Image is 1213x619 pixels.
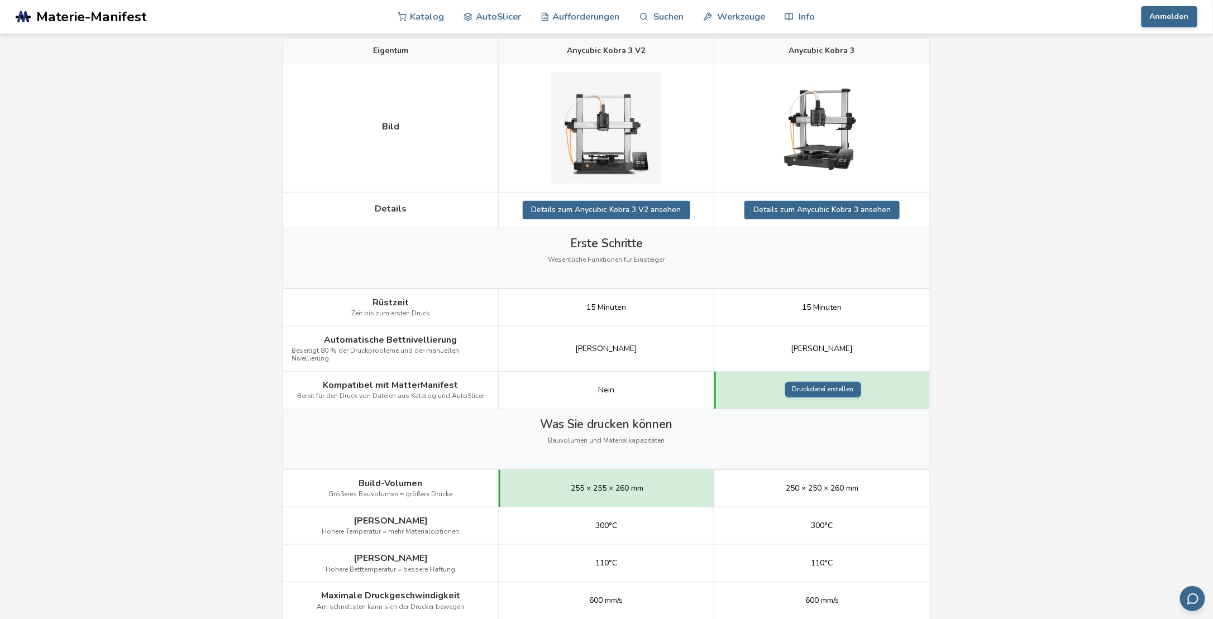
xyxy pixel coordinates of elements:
[324,335,457,345] span: Automatische Bettnivellierung
[811,559,833,568] span: 110°C
[329,491,453,498] span: Größeres Bauvolumen = größere Drucke
[359,478,423,488] span: Build-Volumen
[373,46,408,55] span: Eigentum
[805,596,839,605] span: 600 mm/s
[553,11,620,22] font: Aufforderungen
[799,11,815,22] font: Info
[410,11,444,22] font: Katalog
[586,303,626,312] span: 15 Minuten
[803,303,842,312] span: 15 Minuten
[744,201,900,219] a: Details zum Anycubic Kobra 3 ansehen
[1180,586,1205,611] button: Senden Sie Feedback per E-Mail
[570,237,643,250] span: Erste Schritte
[766,72,878,184] img: Anycubic Kobra 3
[382,122,399,132] span: Bild
[292,347,490,363] span: Beseitigt 80 % der Druckprobleme und der manuellen Nivellierung
[321,591,460,601] span: Maximale Druckgeschwindigkeit
[373,297,409,308] span: Rüstzeit
[595,521,617,530] span: 300°C
[1142,6,1197,27] button: Anmelden
[653,11,684,22] font: Suchen
[322,528,460,536] span: Höhere Temperatur = mehr Materialoptionen
[551,72,662,184] img: Anycubic Kobra 3 V2
[297,392,484,400] span: Bereit für den Druck von Dateien aus Katalog und AutoSlicer
[811,521,833,530] span: 300°C
[326,566,456,574] span: Höhere Betttemperatur = bessere Haftung
[595,559,617,568] span: 110°C
[548,437,665,445] span: Bauvolumen und Materialkapazitäten
[354,553,428,563] span: [PERSON_NAME]
[791,344,853,353] span: [PERSON_NAME]
[567,46,646,55] span: Anycubic Kobra 3 V2
[575,344,637,353] span: [PERSON_NAME]
[789,46,855,55] span: Anycubic Kobra 3
[317,603,465,611] span: Am schnellsten kann sich der Drucker bewegen
[571,484,643,493] span: 255 × 255 × 260 mm
[541,418,673,431] span: Was Sie drucken können
[786,484,858,493] span: 250 × 250 × 260 mm
[352,310,430,318] span: Zeit bis zum ersten Druck
[375,204,407,214] span: Details
[523,201,690,219] a: Details zum Anycubic Kobra 3 V2 ansehen
[598,386,614,395] span: Nein
[590,596,623,605] span: 600 mm/s
[785,382,861,397] a: Druckdatei erstellen
[354,516,428,526] span: [PERSON_NAME]
[323,380,459,390] span: Kompatibel mit MatterManifest
[717,11,765,22] font: Werkzeuge
[36,9,146,25] span: Materie-Manifest
[548,256,665,264] span: Wesentliche Funktionen für Einsteiger
[476,11,521,22] font: AutoSlicer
